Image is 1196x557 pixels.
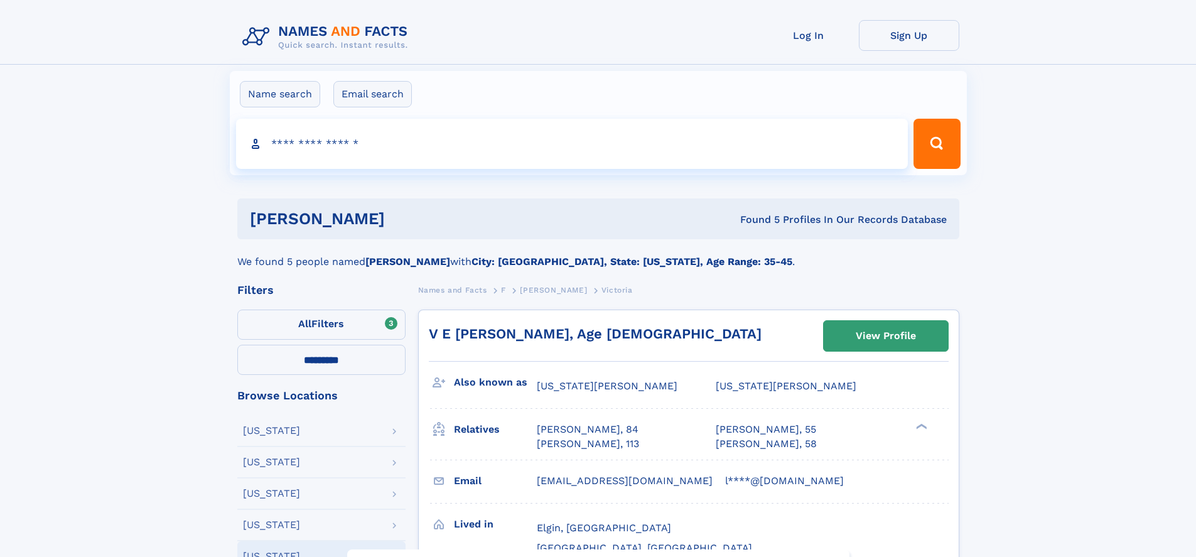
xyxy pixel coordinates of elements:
[236,119,908,169] input: search input
[758,20,859,51] a: Log In
[237,310,406,340] label: Filters
[243,426,300,436] div: [US_STATE]
[240,81,320,107] label: Name search
[298,318,311,330] span: All
[856,322,916,350] div: View Profile
[333,81,412,107] label: Email search
[537,437,639,451] a: [PERSON_NAME], 113
[824,321,948,351] a: View Profile
[859,20,959,51] a: Sign Up
[237,239,959,269] div: We found 5 people named with .
[250,211,563,227] h1: [PERSON_NAME]
[243,457,300,467] div: [US_STATE]
[716,380,856,392] span: [US_STATE][PERSON_NAME]
[365,256,450,268] b: [PERSON_NAME]
[243,520,300,530] div: [US_STATE]
[537,423,638,436] a: [PERSON_NAME], 84
[601,286,633,295] span: Victoria
[913,423,928,431] div: ❯
[429,326,762,342] a: V E [PERSON_NAME], Age [DEMOGRAPHIC_DATA]
[418,282,487,298] a: Names and Facts
[454,419,537,440] h3: Relatives
[471,256,792,268] b: City: [GEOGRAPHIC_DATA], State: [US_STATE], Age Range: 35-45
[913,119,960,169] button: Search Button
[237,390,406,401] div: Browse Locations
[716,437,817,451] a: [PERSON_NAME], 58
[537,522,671,534] span: Elgin, [GEOGRAPHIC_DATA]
[237,20,418,54] img: Logo Names and Facts
[454,470,537,492] h3: Email
[563,213,947,227] div: Found 5 Profiles In Our Records Database
[243,489,300,499] div: [US_STATE]
[520,286,587,295] span: [PERSON_NAME]
[237,284,406,296] div: Filters
[454,514,537,535] h3: Lived in
[501,282,506,298] a: F
[716,423,816,436] a: [PERSON_NAME], 55
[537,542,752,554] span: [GEOGRAPHIC_DATA], [GEOGRAPHIC_DATA]
[454,372,537,393] h3: Also known as
[537,475,713,487] span: [EMAIL_ADDRESS][DOMAIN_NAME]
[537,380,677,392] span: [US_STATE][PERSON_NAME]
[520,282,587,298] a: [PERSON_NAME]
[501,286,506,295] span: F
